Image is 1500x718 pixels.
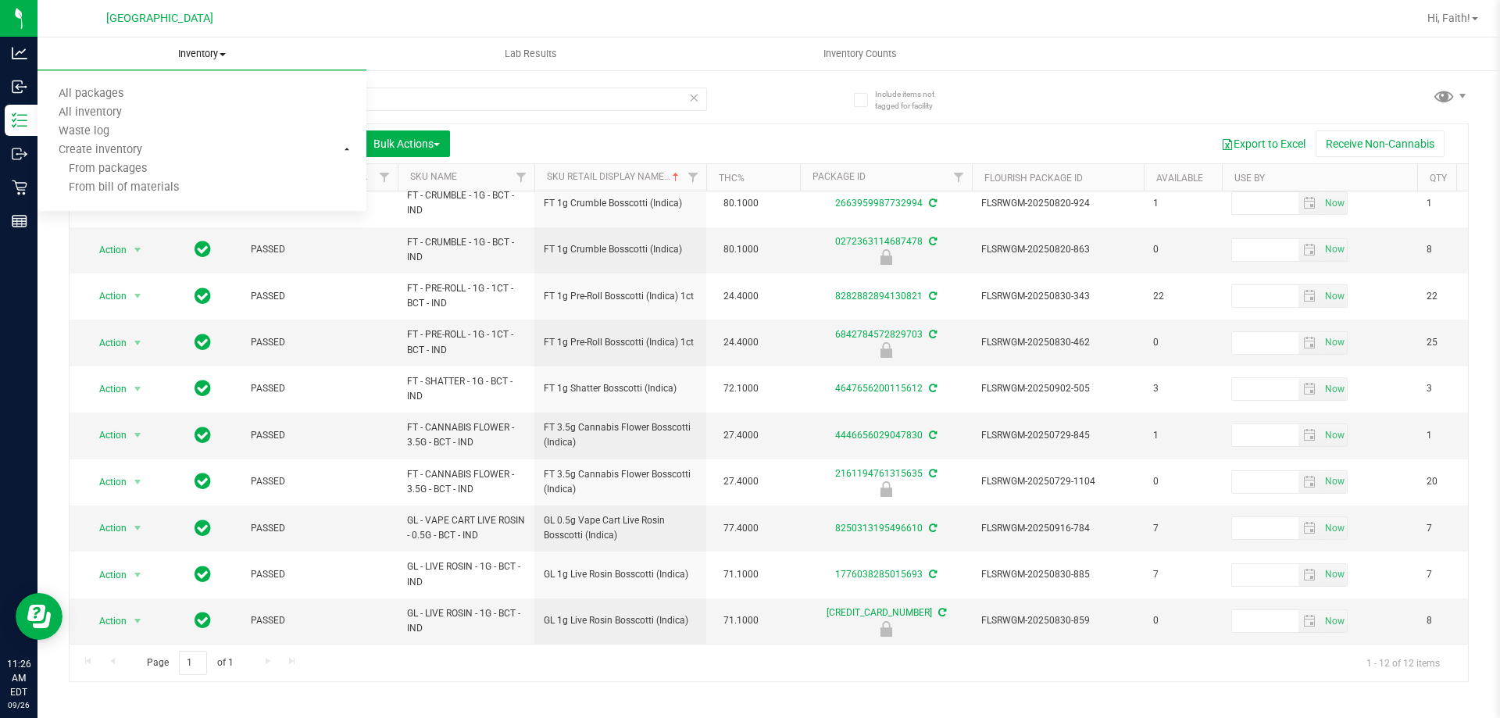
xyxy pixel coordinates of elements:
[1427,12,1470,24] span: Hi, Faith!
[1354,651,1452,674] span: 1 - 12 of 12 items
[1321,285,1347,307] span: select
[128,424,148,446] span: select
[1427,335,1486,350] span: 25
[1156,173,1203,184] a: Available
[1153,567,1212,582] span: 7
[927,569,937,580] span: Sync from Compliance System
[179,651,207,675] input: 1
[1298,239,1321,261] span: select
[716,470,766,493] span: 27.4000
[695,38,1024,70] a: Inventory Counts
[927,523,937,534] span: Sync from Compliance System
[37,38,366,70] a: Inventory All packages All inventory Waste log Create inventory From packages From bill of materials
[407,559,525,589] span: GL - LIVE ROSIN - 1G - BCT - IND
[981,613,1134,628] span: FLSRWGM-20250830-859
[981,567,1134,582] span: FLSRWGM-20250830-885
[69,88,707,111] input: Search Package ID, Item Name, SKU, Lot or Part Number...
[1321,564,1347,586] span: select
[927,329,937,340] span: Sync from Compliance System
[1321,470,1348,493] span: Set Current date
[544,381,697,396] span: FT 1g Shatter Bosscotti (Indica)
[16,593,62,640] iframe: Resource center
[1427,613,1486,628] span: 8
[128,285,148,307] span: select
[544,289,697,304] span: FT 1g Pre-Roll Bosscotti (Indica) 1ct
[981,196,1134,211] span: FLSRWGM-20250820-924
[802,47,918,61] span: Inventory Counts
[835,291,923,302] a: 8282882894130821
[927,291,937,302] span: Sync from Compliance System
[37,144,163,157] span: Create inventory
[835,430,923,441] a: 4446656029047830
[716,285,766,308] span: 24.4000
[1234,173,1265,184] a: Use By
[37,125,130,138] span: Waste log
[798,621,974,637] div: Administrative Hold
[544,567,697,582] span: GL 1g Live Rosin Bosscotti (Indica)
[407,513,525,543] span: GL - VAPE CART LIVE ROSIN - 0.5G - BCT - IND
[85,332,127,354] span: Action
[927,430,937,441] span: Sync from Compliance System
[7,657,30,699] p: 11:26 AM EDT
[1321,424,1347,446] span: select
[1430,173,1447,184] a: Qty
[716,331,766,354] span: 24.4000
[716,517,766,540] span: 77.4000
[1321,471,1347,493] span: select
[544,335,697,350] span: FT 1g Pre-Roll Bosscotti (Indica) 1ct
[509,164,534,191] a: Filter
[1321,424,1348,447] span: Set Current date
[195,192,211,214] span: In Sync
[251,335,388,350] span: PASSED
[1321,517,1347,539] span: select
[1153,381,1212,396] span: 3
[85,285,127,307] span: Action
[251,381,388,396] span: PASSED
[407,374,525,404] span: FT - SHATTER - 1G - BCT - IND
[981,289,1134,304] span: FLSRWGM-20250830-343
[680,164,706,191] a: Filter
[981,242,1134,257] span: FLSRWGM-20250820-863
[407,327,525,357] span: FT - PRE-ROLL - 1G - 1CT - BCT - IND
[128,239,148,261] span: select
[1298,424,1321,446] span: select
[85,378,127,400] span: Action
[798,249,974,265] div: Newly Received
[85,239,127,261] span: Action
[544,513,697,543] span: GL 0.5g Vape Cart Live Rosin Bosscotti (Indica)
[835,198,923,209] a: 2663959987732994
[12,146,27,162] inline-svg: Outbound
[251,521,388,536] span: PASSED
[407,420,525,450] span: FT - CANNABIS FLOWER - 3.5G - BCT - IND
[981,335,1134,350] span: FLSRWGM-20250830-462
[12,180,27,195] inline-svg: Retail
[827,607,932,618] a: [CREDIT_CARD_NUMBER]
[366,38,695,70] a: Lab Results
[407,467,525,497] span: FT - CANNABIS FLOWER - 3.5G - BCT - IND
[544,196,697,211] span: FT 1g Crumble Bosscotti (Indica)
[716,609,766,632] span: 71.1000
[1153,289,1212,304] span: 22
[128,517,148,539] span: select
[1427,428,1486,443] span: 1
[1427,289,1486,304] span: 22
[1321,331,1348,354] span: Set Current date
[7,699,30,711] p: 09/26
[1321,239,1347,261] span: select
[195,424,211,446] span: In Sync
[835,383,923,394] a: 4647656200115612
[1153,428,1212,443] span: 1
[1321,192,1348,215] span: Set Current date
[37,163,147,176] span: From packages
[1321,332,1347,354] span: select
[195,517,211,539] span: In Sync
[927,383,937,394] span: Sync from Compliance System
[372,164,398,191] a: Filter
[195,377,211,399] span: In Sync
[927,236,937,247] span: Sync from Compliance System
[1298,332,1321,354] span: select
[719,173,745,184] a: THC%
[37,88,145,101] span: All packages
[981,428,1134,443] span: FLSRWGM-20250729-845
[1298,285,1321,307] span: select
